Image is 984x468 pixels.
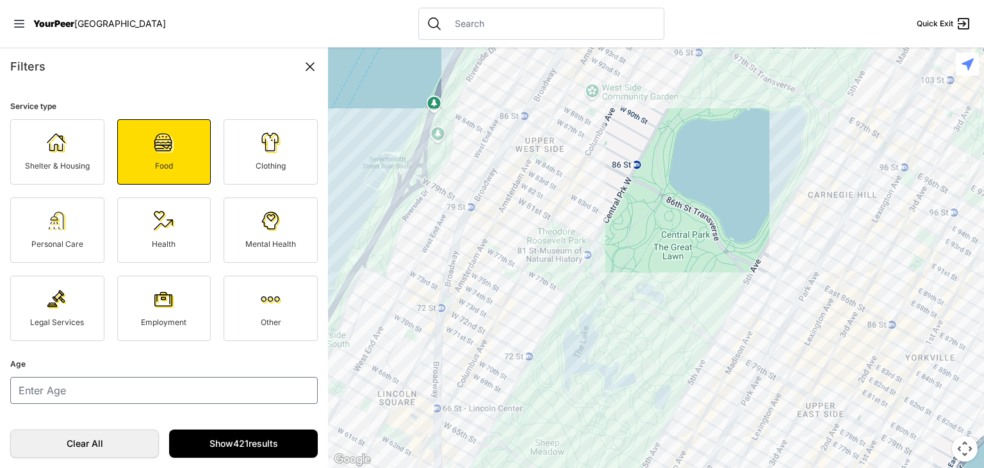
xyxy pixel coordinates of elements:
[10,377,318,404] input: Enter Age
[30,317,84,327] span: Legal Services
[117,276,211,341] a: Employment
[245,239,296,249] span: Mental Health
[917,19,953,29] span: Quick Exit
[10,119,104,185] a: Shelter & Housing
[74,18,166,29] span: [GEOGRAPHIC_DATA]
[10,60,45,73] span: Filters
[33,18,74,29] span: YourPeer
[447,17,656,30] input: Search
[152,239,176,249] span: Health
[24,437,145,450] span: Clear All
[331,451,373,468] a: Open this area in Google Maps (opens a new window)
[331,451,373,468] img: Google
[117,197,211,263] a: Health
[10,359,26,369] span: Age
[31,239,83,249] span: Personal Care
[117,119,211,185] a: Food
[224,119,318,185] a: Clothing
[917,16,971,31] a: Quick Exit
[141,317,186,327] span: Employment
[10,276,104,341] a: Legal Services
[169,430,318,458] a: Show421results
[261,317,281,327] span: Other
[952,436,978,462] button: Map camera controls
[10,430,159,458] a: Clear All
[10,101,56,111] span: Service type
[155,161,173,171] span: Food
[224,197,318,263] a: Mental Health
[33,20,166,28] a: YourPeer[GEOGRAPHIC_DATA]
[10,197,104,263] a: Personal Care
[256,161,286,171] span: Clothing
[224,276,318,341] a: Other
[25,161,90,171] span: Shelter & Housing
